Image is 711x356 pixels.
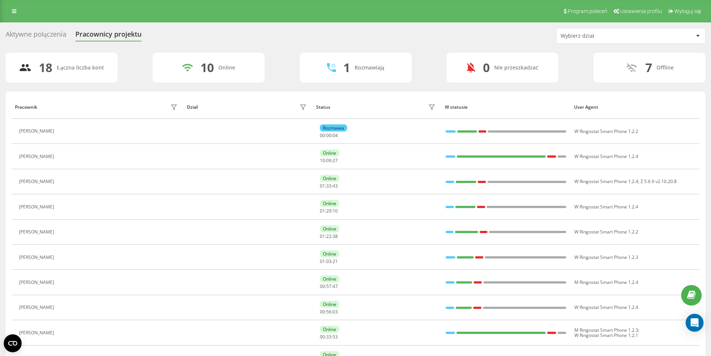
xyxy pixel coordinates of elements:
div: Online [218,65,235,71]
div: Online [320,275,339,282]
div: W statusie [445,105,567,110]
div: Łączna liczba kont [57,65,104,71]
div: [PERSON_NAME] [19,255,56,260]
span: 01 [320,208,325,214]
div: : : [320,133,338,138]
span: 47 [333,283,338,290]
div: Online [320,250,339,257]
span: W Ringostat Smart Phone 1.2.2 [574,128,638,134]
div: Online [320,225,339,232]
span: 33 [326,334,331,340]
div: Open Intercom Messenger [686,314,704,332]
div: Online [320,200,339,207]
div: 1 [343,61,350,75]
div: Offline [657,65,674,71]
span: 43 [333,183,338,189]
span: 56 [326,309,331,315]
div: : : [320,284,338,289]
span: 00 [320,132,325,139]
div: [PERSON_NAME] [19,204,56,210]
div: [PERSON_NAME] [19,330,56,335]
span: M Ringostat Smart Phone 1.2.3 [574,327,638,333]
div: : : [320,334,338,340]
div: Nie przeszkadzać [494,65,538,71]
div: : : [320,208,338,214]
div: Online [320,149,339,157]
div: Online [320,175,339,182]
div: 0 [483,61,490,75]
span: 10 [333,208,338,214]
span: Ustawienia profilu [620,8,662,14]
div: [PERSON_NAME] [19,129,56,134]
span: M Ringostat Smart Phone 1.2.4 [574,279,638,285]
span: 01 [320,183,325,189]
div: Pracownik [15,105,37,110]
span: Program poleceń [568,8,607,14]
div: Pracownicy projektu [75,30,141,42]
span: W Ringostat Smart Phone 1.2.1 [574,332,638,338]
div: User Agent [574,105,696,110]
div: [PERSON_NAME] [19,280,56,285]
span: 10 [320,157,325,164]
div: [PERSON_NAME] [19,305,56,310]
span: 33 [326,183,331,189]
span: Z 5.6.9 v2.10.20.8 [640,178,677,185]
span: W Ringostat Smart Phone 1.2.4 [574,153,638,160]
div: 10 [200,61,214,75]
div: : : [320,158,338,163]
div: Rozmawia [320,124,347,131]
div: : : [320,259,338,264]
span: 00 [320,309,325,315]
span: W Ringostat Smart Phone 1.2.2 [574,229,638,235]
span: W Ringostat Smart Phone 1.2.4 [574,178,638,185]
div: Dział [187,105,197,110]
span: 03 [333,309,338,315]
span: W Ringostat Smart Phone 1.2.4 [574,304,638,310]
span: 03 [326,258,331,264]
span: 01 [320,258,325,264]
div: : : [320,309,338,315]
div: 7 [645,61,652,75]
button: Open CMP widget [4,334,22,352]
span: 29 [326,208,331,214]
span: 57 [326,283,331,290]
div: : : [320,234,338,239]
div: [PERSON_NAME] [19,154,56,159]
div: [PERSON_NAME] [19,179,56,184]
div: Online [320,301,339,308]
span: 27 [333,157,338,164]
span: 53 [333,334,338,340]
span: 09 [326,157,331,164]
span: 38 [333,233,338,239]
span: 00 [320,334,325,340]
div: [PERSON_NAME] [19,229,56,235]
span: 21 [333,258,338,264]
div: Rozmawiają [355,65,384,71]
div: Wybierz dział [561,33,650,39]
span: 01 [320,233,325,239]
span: 22 [326,233,331,239]
span: Wyloguj się [674,8,701,14]
div: : : [320,183,338,189]
span: W Ringostat Smart Phone 1.2.3 [574,254,638,260]
div: Aktywne połączenia [6,30,66,42]
span: 00 [320,283,325,290]
span: W Ringostat Smart Phone 1.2.4 [574,204,638,210]
div: 18 [39,61,52,75]
span: 00 [326,132,331,139]
span: 04 [333,132,338,139]
div: Status [316,105,330,110]
div: Online [320,326,339,333]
